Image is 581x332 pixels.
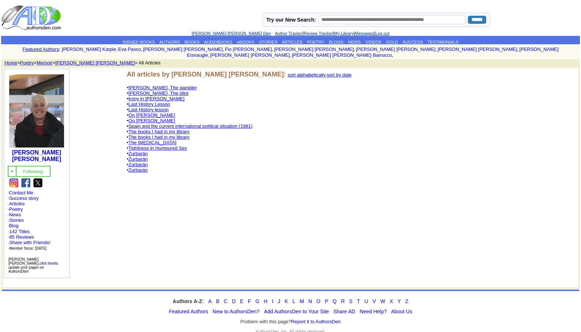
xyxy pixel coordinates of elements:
a: P [325,298,328,304]
strong: Authors A-Z: [173,298,204,304]
a: S [349,298,353,304]
a: Following [23,168,43,174]
font: i [142,48,143,52]
font: • [127,101,170,107]
a: SUCCESS [403,40,423,44]
a: [PERSON_NAME] Eisnaugle [187,46,559,58]
font: , , , , , , , , , , [62,46,559,58]
a: [PERSON_NAME] [PERSON_NAME] [437,46,517,52]
font: • [127,156,148,162]
a: [PERSON_NAME] [PERSON_NAME] [12,149,61,162]
font: · · [8,240,51,251]
font: i [209,53,210,57]
a: J [278,298,280,304]
a: New to AuthorsDen? [213,309,260,314]
a: About Us [391,309,412,314]
a: GOLD [386,40,398,44]
font: Problem with this page? [241,319,341,325]
a: On [PERSON_NAME] [129,112,175,118]
a: N [308,298,312,304]
a: D [232,298,235,304]
a: Eva Pasco [118,46,141,52]
a: SIGNED BOOKS [123,40,155,44]
a: G [255,298,259,304]
a: Flo [PERSON_NAME] [225,46,272,52]
a: Irony in [PERSON_NAME] [129,96,185,101]
a: News [9,212,21,217]
a: Stories [9,217,24,223]
a: Zurbarán [129,167,148,173]
a: 85 Reviews [10,234,34,240]
font: , [288,72,352,78]
a: [PERSON_NAME] [PERSON_NAME] [143,46,223,52]
font: • [127,134,189,140]
a: POETRY [307,40,324,44]
a: Author Tracker [275,31,302,36]
font: Following [23,169,43,174]
a: NEWS [348,40,361,44]
a: Featured Authors [169,309,208,314]
font: i [518,48,519,52]
img: 74344.jpg [9,74,64,148]
b: All articles by [PERSON_NAME] [PERSON_NAME]: [127,71,286,78]
font: • [127,112,175,118]
a: Spain and the current international political situation (1981) [129,123,253,129]
a: I [272,298,273,304]
a: [PERSON_NAME], The gambler [129,85,197,90]
a: T [357,298,360,304]
a: R [341,298,344,304]
font: i [291,53,292,57]
a: B [216,298,219,304]
a: Last History lesson [129,107,169,112]
font: i [224,48,225,52]
a: 142 Titles [10,229,30,234]
a: Success story [9,195,39,201]
a: eBOOKS [237,40,254,44]
a: X [390,298,393,304]
a: E [240,298,243,304]
a: V [373,298,376,304]
img: x.png [33,178,42,187]
a: My Library [334,31,354,36]
a: [PERSON_NAME] [PERSON_NAME] [55,60,135,66]
a: [PERSON_NAME], The idiot [129,90,189,96]
font: • [127,162,148,167]
a: BLOGS [329,40,343,44]
font: Member Since: [DATE] [10,246,47,250]
font: • [127,140,176,145]
a: [PERSON_NAME] Karpie [62,46,116,52]
font: | | | | [191,30,389,36]
a: The books I had in my library [129,129,190,134]
a: H [264,298,267,304]
a: Share AD [333,309,355,314]
a: Review Tracker [304,31,333,36]
a: [PERSON_NAME] [PERSON_NAME] [274,46,354,52]
font: i [355,48,356,52]
font: • [127,107,168,112]
a: Contact Me [9,190,33,195]
a: Zurbarán [129,156,148,162]
a: STORIES [259,40,277,44]
font: > > > > All Articles [2,60,161,66]
a: The books I had in my library [129,134,190,140]
a: O [316,298,320,304]
a: VIDEOS [365,40,381,44]
a: Messages [355,31,374,36]
a: BOOKS [185,40,200,44]
a: Add AuthorsDen to Your Site [264,309,329,314]
font: • [127,145,187,151]
a: [PERSON_NAME] [PERSON_NAME] Den [191,31,271,36]
a: sort by date [327,72,351,78]
a: W [380,298,385,304]
font: [PERSON_NAME] [PERSON_NAME], to update your pages on AuthorsDen! [8,257,58,273]
a: Share with Friends! [10,240,51,245]
font: • [127,118,175,123]
a: Poetry [20,60,34,66]
font: • [127,151,148,156]
font: • [127,123,253,129]
a: Zurbarán [129,151,148,156]
a: A [208,298,212,304]
img: ig.png [9,178,18,187]
a: [PERSON_NAME] [PERSON_NAME] [356,46,435,52]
